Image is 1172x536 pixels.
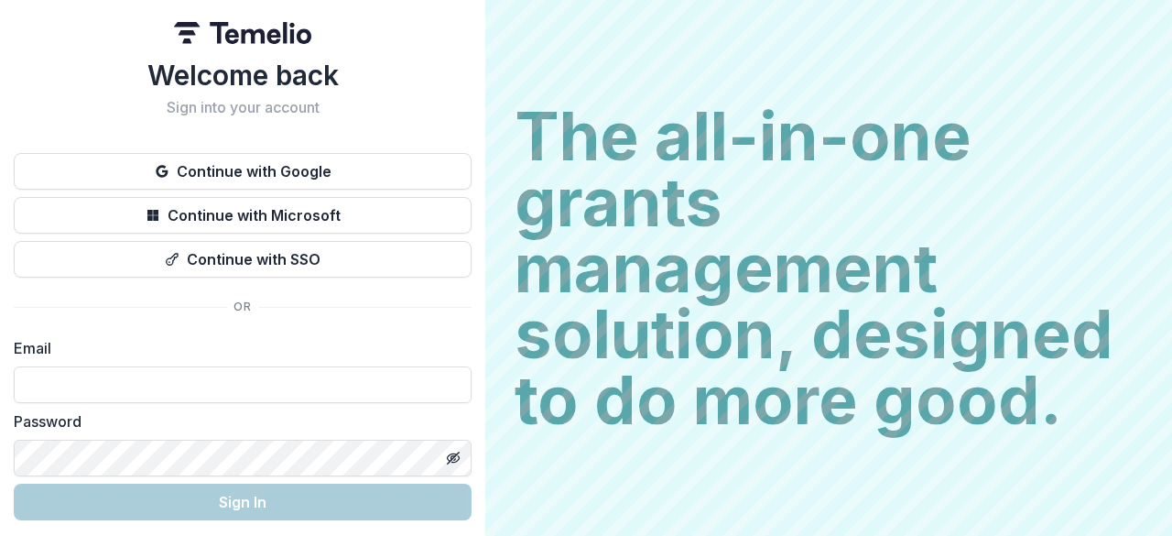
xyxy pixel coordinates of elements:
img: Temelio [174,22,311,44]
button: Continue with Microsoft [14,197,472,234]
button: Continue with SSO [14,241,472,278]
h2: Sign into your account [14,99,472,116]
button: Toggle password visibility [439,443,468,473]
label: Password [14,410,461,432]
button: Continue with Google [14,153,472,190]
h1: Welcome back [14,59,472,92]
label: Email [14,337,461,359]
button: Sign In [14,484,472,520]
